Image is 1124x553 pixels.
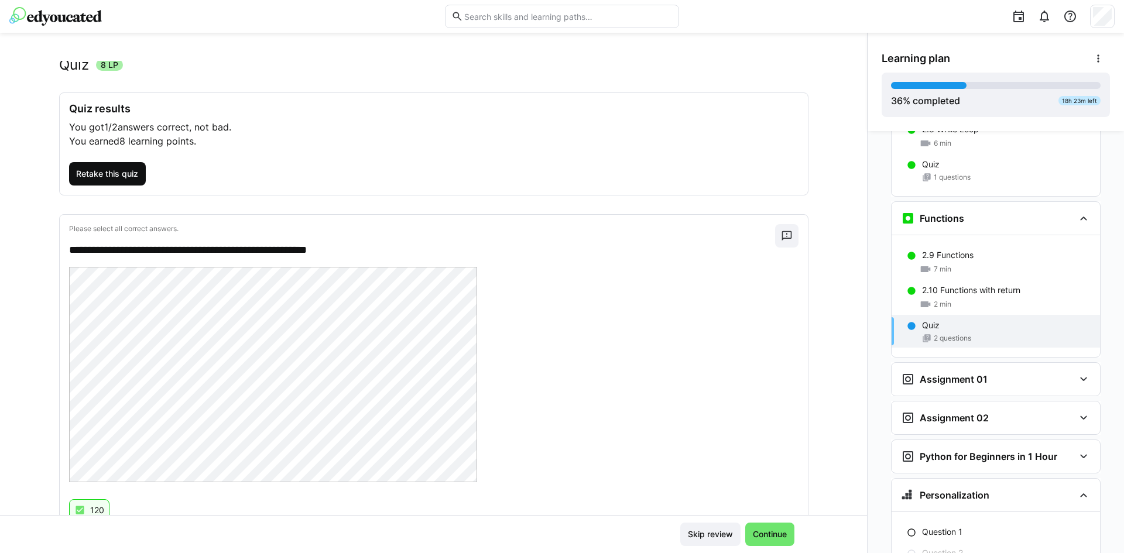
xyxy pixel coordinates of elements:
[891,94,960,108] div: % completed
[69,102,799,115] h3: Quiz results
[104,121,118,133] span: 1/2
[59,56,89,74] h2: Quiz
[463,11,673,22] input: Search skills and learning paths…
[74,168,140,180] span: Retake this quiz
[69,134,799,148] p: You earned .
[920,412,989,424] h3: Assignment 02
[934,265,951,274] span: 7 min
[751,528,789,540] span: Continue
[90,504,104,516] p: 120
[934,334,971,343] span: 2 questions
[920,489,989,501] h3: Personalization
[920,373,988,385] h3: Assignment 01
[920,451,1057,462] h3: Python for Beginners in 1 Hour
[922,284,1020,296] p: 2.10 Functions with return
[922,249,974,261] p: 2.9 Functions
[680,523,741,546] button: Skip review
[934,139,951,148] span: 6 min
[745,523,794,546] button: Continue
[934,300,951,309] span: 2 min
[922,526,962,538] p: Question 1
[922,159,940,170] p: Quiz
[934,173,971,182] span: 1 questions
[119,135,194,147] span: 8 learning points
[922,320,940,331] p: Quiz
[69,162,146,186] button: Retake this quiz
[69,120,799,134] p: You got answers correct, not bad.
[686,528,735,540] span: Skip review
[1058,96,1101,105] div: 18h 23m left
[69,224,775,233] p: Please select all correct answers.
[920,212,964,224] h3: Functions
[891,95,903,107] span: 36
[101,59,118,71] span: 8 LP
[882,52,950,65] span: Learning plan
